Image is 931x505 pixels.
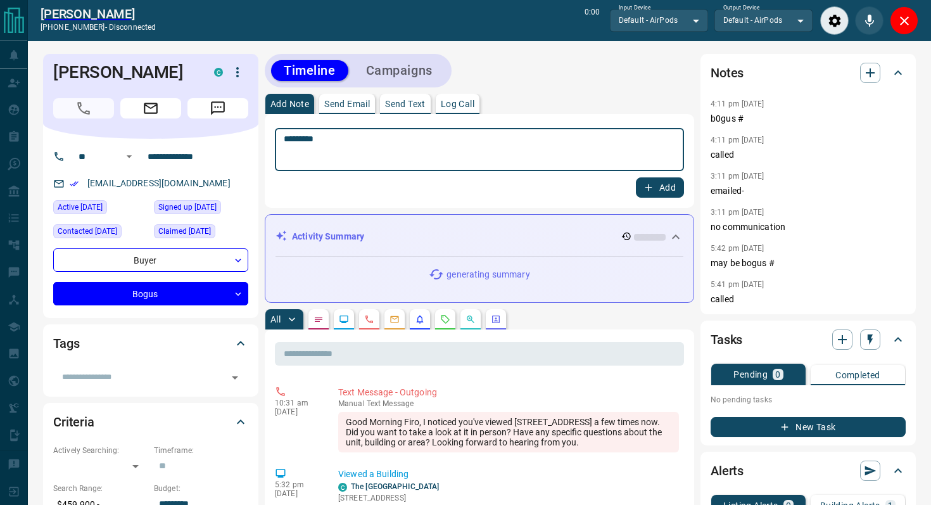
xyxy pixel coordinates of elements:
[636,177,684,198] button: Add
[711,172,764,181] p: 3:11 pm [DATE]
[364,314,374,324] svg: Calls
[338,483,347,492] div: condos.ca
[711,208,764,217] p: 3:11 pm [DATE]
[714,10,813,31] div: Default - AirPods
[711,456,906,486] div: Alerts
[711,221,906,234] p: no communication
[465,314,476,324] svg: Opportunities
[351,482,439,491] a: The [GEOGRAPHIC_DATA]
[53,333,79,354] h2: Tags
[610,10,708,31] div: Default - AirPods
[855,6,883,35] div: Mute
[711,63,744,83] h2: Notes
[711,461,744,481] h2: Alerts
[53,200,148,218] div: Mon Aug 11 2025
[53,224,148,242] div: Tue Aug 12 2025
[226,369,244,387] button: Open
[275,489,319,498] p: [DATE]
[122,149,137,164] button: Open
[270,99,309,108] p: Add Note
[389,314,400,324] svg: Emails
[53,412,94,432] h2: Criteria
[440,314,450,324] svg: Requests
[158,225,211,238] span: Claimed [DATE]
[711,99,764,108] p: 4:11 pm [DATE]
[835,371,880,380] p: Completed
[711,390,906,409] p: No pending tasks
[275,399,319,407] p: 10:31 am
[275,225,683,248] div: Activity Summary
[711,324,906,355] div: Tasks
[415,314,425,324] svg: Listing Alerts
[711,329,742,350] h2: Tasks
[187,98,248,118] span: Message
[158,201,217,214] span: Signed up [DATE]
[41,22,156,33] p: [PHONE_NUMBER] -
[711,112,906,125] p: b0gus #
[53,407,248,437] div: Criteria
[338,412,679,452] div: Good Morning Firo, I noticed you've viewed [STREET_ADDRESS] a few times now. Did you want to take...
[53,328,248,359] div: Tags
[324,99,370,108] p: Send Email
[275,407,319,416] p: [DATE]
[53,248,248,272] div: Buyer
[338,399,679,408] p: Text Message
[109,23,156,32] span: disconnected
[711,417,906,437] button: New Task
[154,483,248,494] p: Budget:
[70,179,79,188] svg: Email Verified
[275,480,319,489] p: 5:32 pm
[353,60,445,81] button: Campaigns
[154,224,248,242] div: Fri Mar 05 2021
[775,370,780,379] p: 0
[491,314,501,324] svg: Agent Actions
[214,68,223,77] div: condos.ca
[711,136,764,144] p: 4:11 pm [DATE]
[120,98,181,118] span: Email
[446,268,529,281] p: generating summary
[87,178,231,188] a: [EMAIL_ADDRESS][DOMAIN_NAME]
[53,62,195,82] h1: [PERSON_NAME]
[58,201,103,214] span: Active [DATE]
[41,6,156,22] a: [PERSON_NAME]
[585,6,600,35] p: 0:00
[339,314,349,324] svg: Lead Browsing Activity
[58,225,117,238] span: Contacted [DATE]
[711,184,906,198] p: emailed-
[338,399,365,408] span: manual
[711,293,906,306] p: called
[820,6,849,35] div: Audio Settings
[53,483,148,494] p: Search Range:
[53,98,114,118] span: Call
[292,230,364,243] p: Activity Summary
[154,445,248,456] p: Timeframe:
[711,244,764,253] p: 5:42 pm [DATE]
[890,6,918,35] div: Close
[385,99,426,108] p: Send Text
[53,445,148,456] p: Actively Searching:
[313,314,324,324] svg: Notes
[270,315,281,324] p: All
[154,200,248,218] div: Thu Mar 09 2017
[733,370,768,379] p: Pending
[711,257,906,270] p: may be bogus #
[441,99,474,108] p: Log Call
[338,492,447,504] p: [STREET_ADDRESS]
[271,60,348,81] button: Timeline
[338,386,679,399] p: Text Message - Outgoing
[53,282,248,305] div: Bogus
[711,58,906,88] div: Notes
[711,280,764,289] p: 5:41 pm [DATE]
[711,148,906,162] p: called
[723,4,759,12] label: Output Device
[338,468,679,481] p: Viewed a Building
[619,4,651,12] label: Input Device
